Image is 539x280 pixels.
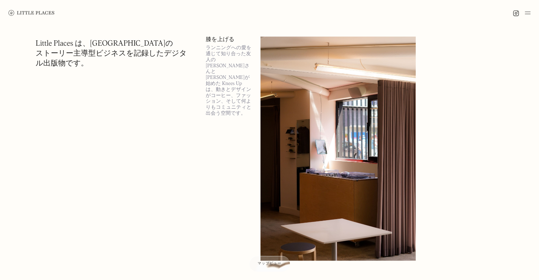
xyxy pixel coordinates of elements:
[36,50,164,57] font: ストーリー主導型ビジネスを記録した
[206,35,235,43] font: 膝を上げる
[258,262,281,265] font: マップビュー
[206,36,252,42] a: 膝を上げる
[36,40,173,47] font: Little Places は、[GEOGRAPHIC_DATA]の
[249,256,290,272] a: マップビュー
[260,36,416,261] img: 膝を上げる
[206,45,252,116] font: ランニングへの愛を通じて知り合った友人の[PERSON_NAME]さんと[PERSON_NAME]が始めた Knees Up は、動きとデザインがコーヒー、ファッション、そして何よりもコミュニテ...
